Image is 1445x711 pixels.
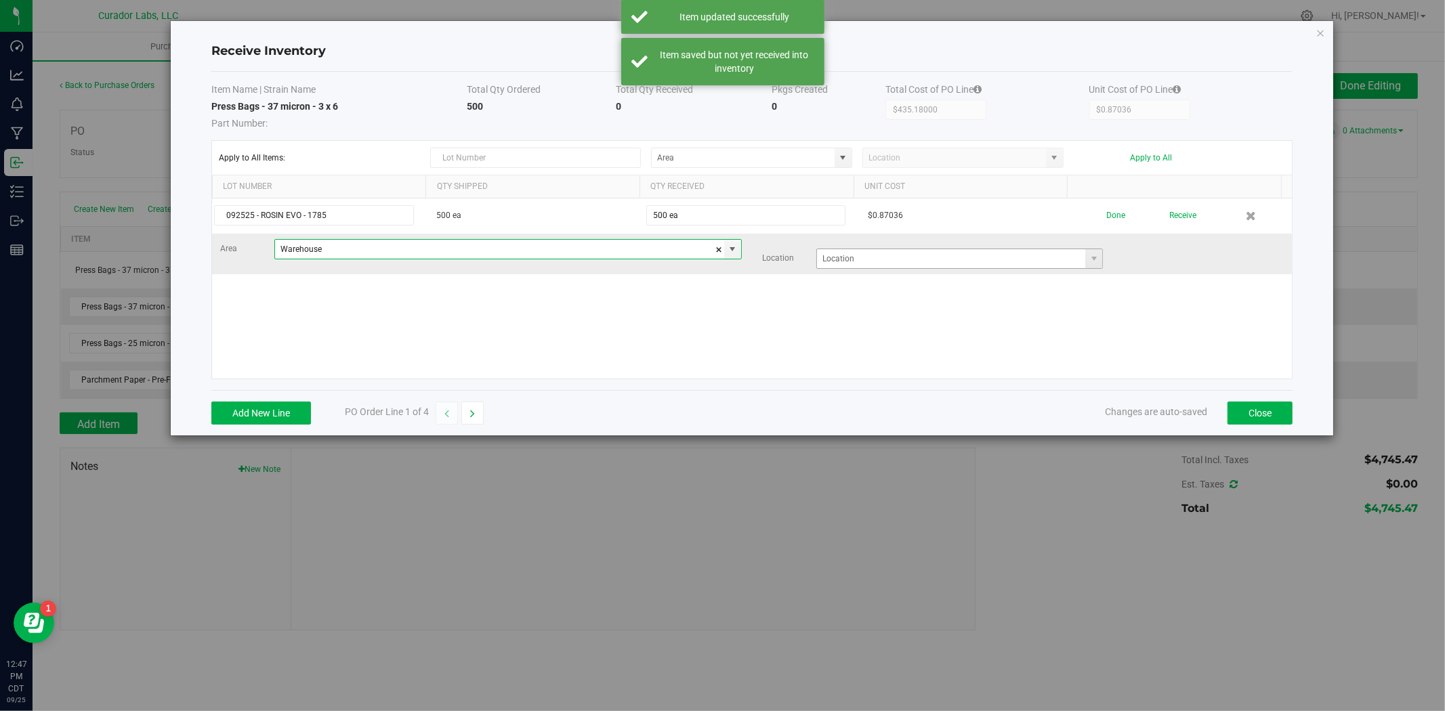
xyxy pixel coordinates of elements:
[1173,85,1181,94] i: Specifying a total cost will update all item costs.
[655,48,814,75] div: Item saved but not yet received into inventory
[616,83,772,100] th: Total Qty Received
[211,402,311,425] button: Add New Line
[652,148,835,167] input: Area
[220,242,274,255] label: Area
[211,43,1293,60] h4: Receive Inventory
[616,101,621,112] strong: 0
[817,249,1085,268] input: Location
[219,153,420,163] span: Apply to All Items:
[854,175,1068,198] th: Unit Cost
[640,175,854,198] th: Qty Received
[1169,204,1196,228] button: Receive
[772,101,778,112] strong: 0
[762,252,816,265] label: Location
[973,85,982,94] i: Specifying a total cost will update all item costs.
[647,206,845,225] input: Qty Received
[467,101,483,112] strong: 500
[345,406,429,417] span: PO Order Line 1 of 4
[211,101,338,112] strong: Press Bags - 37 micron - 3 x 6
[1105,406,1207,417] span: Changes are auto-saved
[1106,204,1125,228] button: Done
[428,198,644,234] td: 500 ea
[467,83,616,100] th: Total Qty Ordered
[1316,24,1326,41] button: Close modal
[211,83,467,100] th: Item Name | Strain Name
[212,175,426,198] th: Lot Number
[430,148,642,168] input: Lot Number
[1131,153,1173,163] button: Apply to All
[655,10,814,24] div: Item updated successfully
[885,83,1089,100] th: Total Cost of PO Line
[860,198,1076,234] td: $0.87036
[275,240,724,259] input: Area
[211,118,268,129] span: Part Number:
[425,175,640,198] th: Qty Shipped
[1089,83,1293,100] th: Unit Cost of PO Line
[1228,402,1293,425] button: Close
[40,601,56,617] iframe: Resource center unread badge
[715,240,724,260] span: clear
[772,83,886,100] th: Pkgs Created
[214,205,414,225] input: Lot Number
[14,603,54,643] iframe: Resource center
